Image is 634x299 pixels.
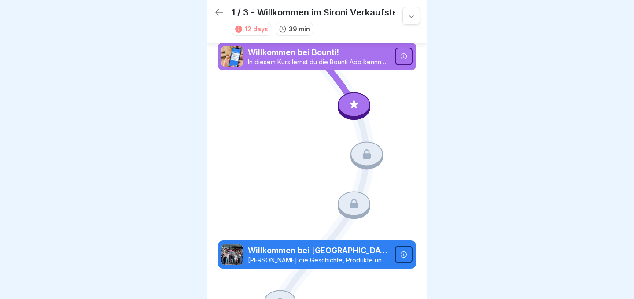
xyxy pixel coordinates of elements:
div: 12 days [245,24,268,33]
p: 1 / 3 - Willkommen im Sironi Verkaufsteam [232,7,411,18]
img: xmkdnyjyz2x3qdpcryl1xaw9.png [221,244,243,265]
p: [PERSON_NAME] die Geschichte, Produkte und Standards von [PERSON_NAME] kennen. Diese Schulung bie... [248,256,390,264]
p: Willkommen bei [GEOGRAPHIC_DATA] [248,245,390,256]
p: Willkommen bei Bounti! [248,47,390,58]
p: 39 min [289,24,310,33]
p: In diesem Kurs lernst du die Bounti App kennnen. [248,58,390,66]
img: xh3bnih80d1pxcetv9zsuevg.png [221,46,243,67]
